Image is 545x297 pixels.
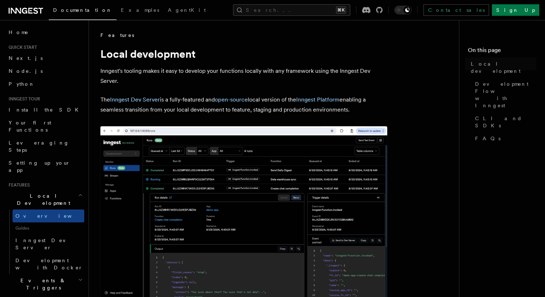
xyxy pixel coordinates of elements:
[53,7,112,13] span: Documentation
[492,4,539,16] a: Sign Up
[100,47,387,60] h1: Local development
[163,2,210,19] a: AgentKit
[475,115,536,129] span: CLI and SDKs
[475,80,536,109] span: Development Flow with Inngest
[6,96,40,102] span: Inngest tour
[468,57,536,77] a: Local development
[9,29,29,36] span: Home
[121,7,159,13] span: Examples
[9,120,51,133] span: Your first Functions
[296,96,340,103] a: Inngest Platform
[6,44,37,50] span: Quick start
[9,55,43,61] span: Next.js
[6,52,84,65] a: Next.js
[13,222,84,234] span: Guides
[475,135,501,142] span: FAQs
[6,277,78,291] span: Events & Triggers
[336,6,346,14] kbd: ⌘K
[6,136,84,156] a: Leveraging Steps
[15,258,83,270] span: Development with Docker
[233,4,350,16] button: Search...⌘K
[13,209,84,222] a: Overview
[9,81,35,87] span: Python
[471,60,536,75] span: Local development
[472,112,536,132] a: CLI and SDKs
[6,26,84,39] a: Home
[6,189,84,209] button: Local Development
[6,77,84,90] a: Python
[6,65,84,77] a: Node.js
[423,4,489,16] a: Contact sales
[472,77,536,112] a: Development Flow with Inngest
[9,68,43,74] span: Node.js
[110,96,160,103] a: Inngest Dev Server
[100,32,134,39] span: Features
[100,95,387,115] p: The is a fully-featured and local version of the enabling a seamless transition from your local d...
[6,209,84,274] div: Local Development
[472,132,536,145] a: FAQs
[117,2,163,19] a: Examples
[6,156,84,176] a: Setting up your app
[13,234,84,254] a: Inngest Dev Server
[6,103,84,116] a: Install the SDK
[13,254,84,274] a: Development with Docker
[6,116,84,136] a: Your first Functions
[9,140,69,153] span: Leveraging Steps
[394,6,412,14] button: Toggle dark mode
[15,213,89,219] span: Overview
[49,2,117,20] a: Documentation
[468,46,536,57] h4: On this page
[9,107,83,113] span: Install the SDK
[215,96,248,103] a: open-source
[6,274,84,294] button: Events & Triggers
[6,192,78,207] span: Local Development
[100,66,387,86] p: Inngest's tooling makes it easy to develop your functions locally with any framework using the In...
[9,160,70,173] span: Setting up your app
[15,237,77,250] span: Inngest Dev Server
[168,7,206,13] span: AgentKit
[6,182,30,188] span: Features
